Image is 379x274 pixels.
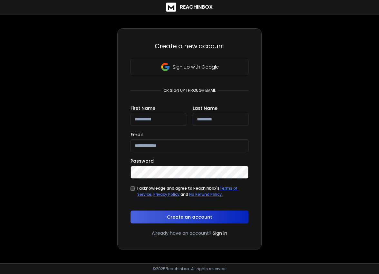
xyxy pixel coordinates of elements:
[131,42,248,51] h3: Create a new account
[137,185,238,197] a: Terms of Service
[152,266,227,271] p: © 2025 Reachinbox. All rights reserved.
[131,211,248,223] button: Create an account
[161,88,218,93] p: or sign up through email
[153,192,180,197] a: Privacy Policy
[173,64,219,70] p: Sign up with Google
[131,159,154,163] label: Password
[131,59,248,75] button: Sign up with Google
[213,230,227,236] a: Sign In
[137,185,248,198] div: I acknowledge and agree to ReachInbox's , and
[189,192,223,197] a: No Refund Policy.
[152,230,211,236] p: Already have an account?
[166,3,213,12] a: ReachInbox
[166,3,176,12] img: logo
[193,106,218,110] label: Last Name
[180,3,213,11] h1: ReachInbox
[131,132,143,137] label: Email
[131,106,155,110] label: First Name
